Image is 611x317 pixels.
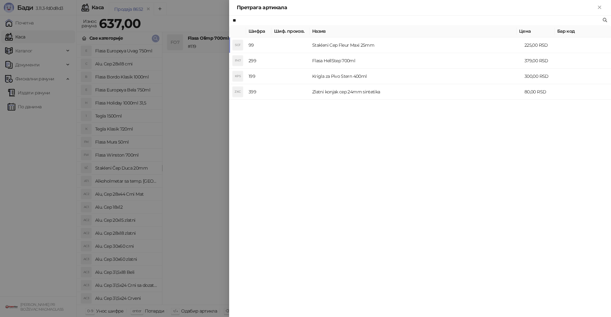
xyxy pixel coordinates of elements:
[522,84,560,100] td: 80,00 RSD
[516,25,555,37] th: Цена
[310,84,522,100] td: Zlatni konjak cep 24mm sintetika
[246,37,271,53] td: 99
[522,69,560,84] td: 300,00 RSD
[246,53,271,69] td: 299
[555,25,606,37] th: Бар код
[522,37,560,53] td: 225,00 RSD
[596,4,603,11] button: Close
[310,69,522,84] td: Krigla za Pivo Stern 400ml
[310,37,522,53] td: Stakleni Cep Fleur Maxi 25mm
[246,25,271,37] th: Шифра
[271,25,310,37] th: Шиф. произв.
[237,4,596,11] div: Претрага артикала
[246,84,271,100] td: 399
[310,25,516,37] th: Назив
[310,53,522,69] td: Flasa HellStep 700ml
[233,71,243,81] div: KPS
[233,87,243,97] div: ZKC
[233,40,243,50] div: SCF
[233,56,243,66] div: FH7
[246,69,271,84] td: 199
[522,53,560,69] td: 379,00 RSD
